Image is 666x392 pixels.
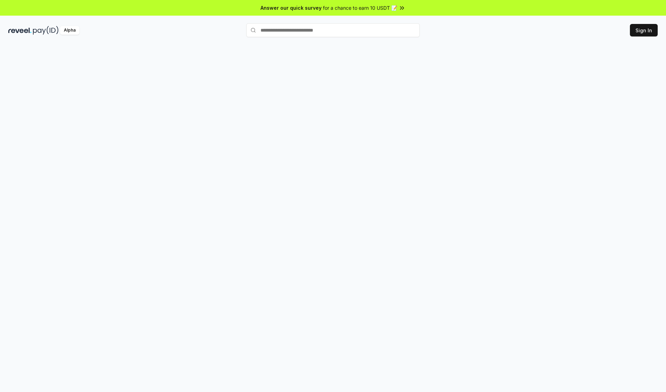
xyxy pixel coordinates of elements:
span: Answer our quick survey [261,4,322,11]
span: for a chance to earn 10 USDT 📝 [323,4,397,11]
img: reveel_dark [8,26,32,35]
button: Sign In [630,24,658,36]
img: pay_id [33,26,59,35]
div: Alpha [60,26,79,35]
